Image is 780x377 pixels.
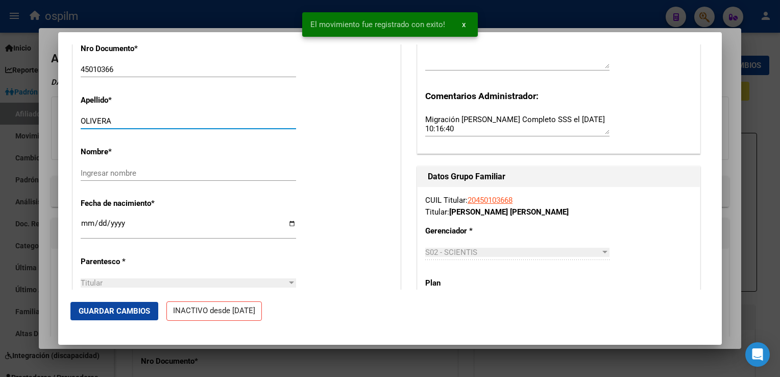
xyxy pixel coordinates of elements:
span: x [462,20,466,29]
div: Open Intercom Messenger [745,342,770,367]
div: CUIL Titular: Titular: [425,195,692,218]
button: x [454,15,474,34]
p: INACTIVO desde [DATE] [166,301,262,321]
span: Titular [81,278,103,288]
p: Nombre [81,146,174,158]
span: S02 - SCIENTIS [425,248,477,257]
span: El movimiento fue registrado con exito! [310,19,445,30]
p: Fecha de nacimiento [81,198,174,209]
p: Plan [425,277,505,289]
p: Apellido [81,95,174,106]
h1: Datos Grupo Familiar [428,171,690,183]
p: Gerenciador * [425,225,505,237]
p: Parentesco * [81,256,174,268]
span: Guardar Cambios [79,307,150,316]
strong: [PERSON_NAME] [PERSON_NAME] [449,207,569,217]
a: 20450103668 [468,196,513,205]
p: Nro Documento [81,43,174,55]
button: Guardar Cambios [70,302,158,320]
h3: Comentarios Administrador: [425,89,692,103]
